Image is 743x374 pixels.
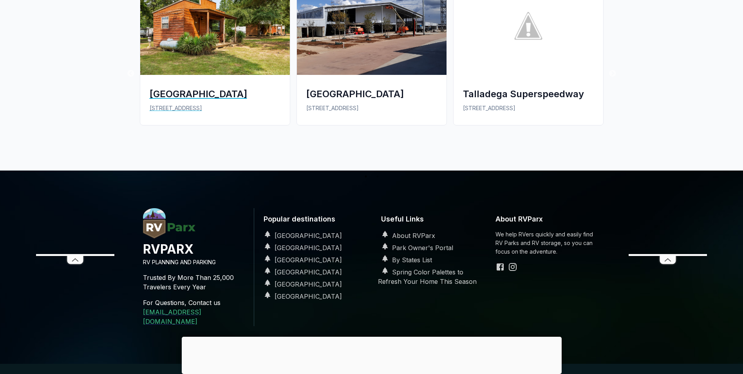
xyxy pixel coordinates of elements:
[143,308,201,325] a: [EMAIL_ADDRESS][DOMAIN_NAME]
[378,244,453,252] a: Park Owner's Portal
[182,337,562,372] iframe: Advertisement
[495,230,600,256] p: We help RVers quickly and easily find RV Parks and RV storage, so you can focus on the adventure.
[609,70,616,78] button: Next
[260,244,342,252] a: [GEOGRAPHIC_DATA]
[362,172,370,180] button: 1
[127,70,135,78] button: Previous
[306,104,437,113] p: [STREET_ADDRESS]
[143,232,248,267] a: RVParx.comRVPARXRV PLANNING AND PARKING
[150,104,280,113] p: [STREET_ADDRESS]
[374,172,381,180] button: 2
[143,258,248,267] p: RV PLANNING AND PARKING
[260,232,342,240] a: [GEOGRAPHIC_DATA]
[495,208,600,231] h6: About RVParx
[260,208,365,231] h6: Popular destinations
[463,104,594,113] p: [STREET_ADDRESS]
[150,87,280,100] div: [GEOGRAPHIC_DATA]
[143,208,195,238] img: RVParx.com
[143,267,248,298] p: Trusted By More Than 25,000 Travelers Every Year
[378,256,432,264] a: By States List
[143,241,248,258] h4: RVPARX
[260,280,342,288] a: [GEOGRAPHIC_DATA]
[260,292,342,300] a: [GEOGRAPHIC_DATA]
[260,256,342,264] a: [GEOGRAPHIC_DATA]
[463,87,594,100] div: Talladega Superspeedway
[378,208,483,231] h6: Useful Links
[629,19,707,254] iframe: Advertisement
[378,232,435,240] a: About RVParx
[260,268,342,276] a: [GEOGRAPHIC_DATA]
[378,268,477,285] a: Spring Color Palettes to Refresh Your Home This Season
[36,19,114,254] iframe: Advertisement
[306,87,437,100] div: [GEOGRAPHIC_DATA]
[143,298,248,307] p: For Questions, Contact us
